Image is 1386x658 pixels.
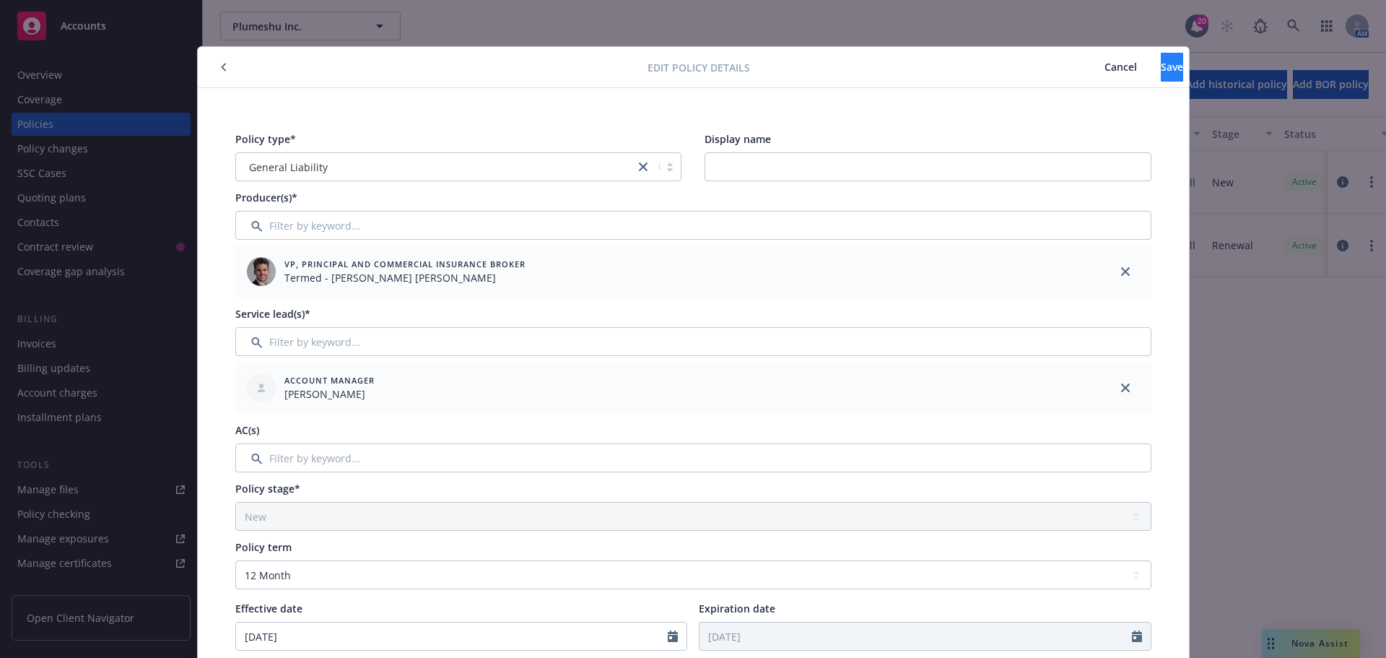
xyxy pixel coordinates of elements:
[284,258,526,270] span: VP, Principal and Commercial Insurance Broker
[235,191,297,204] span: Producer(s)*
[1104,60,1137,74] span: Cancel
[235,482,300,495] span: Policy stage*
[699,623,1132,650] input: MM/DD/YYYY
[1161,53,1183,82] button: Save
[235,132,296,146] span: Policy type*
[1117,263,1134,280] a: close
[235,540,292,554] span: Policy term
[284,386,375,402] span: [PERSON_NAME]
[235,211,1151,240] input: Filter by keyword...
[1132,631,1142,642] svg: Calendar
[705,132,771,146] span: Display name
[284,374,375,386] span: Account Manager
[284,270,526,285] span: Termed - [PERSON_NAME] [PERSON_NAME]
[1117,379,1134,397] a: close
[635,158,652,176] a: close
[247,257,276,286] img: employee photo
[236,623,668,650] input: MM/DD/YYYY
[1081,53,1161,82] button: Cancel
[235,602,302,615] span: Effective date
[235,307,310,321] span: Service lead(s)*
[235,327,1151,356] input: Filter by keyword...
[648,60,750,75] span: Edit policy details
[249,160,328,175] span: General Liability
[243,160,628,175] span: General Liability
[699,602,775,615] span: Expiration date
[235,423,259,437] span: AC(s)
[1161,60,1183,74] span: Save
[235,443,1151,472] input: Filter by keyword...
[668,631,678,642] svg: Calendar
